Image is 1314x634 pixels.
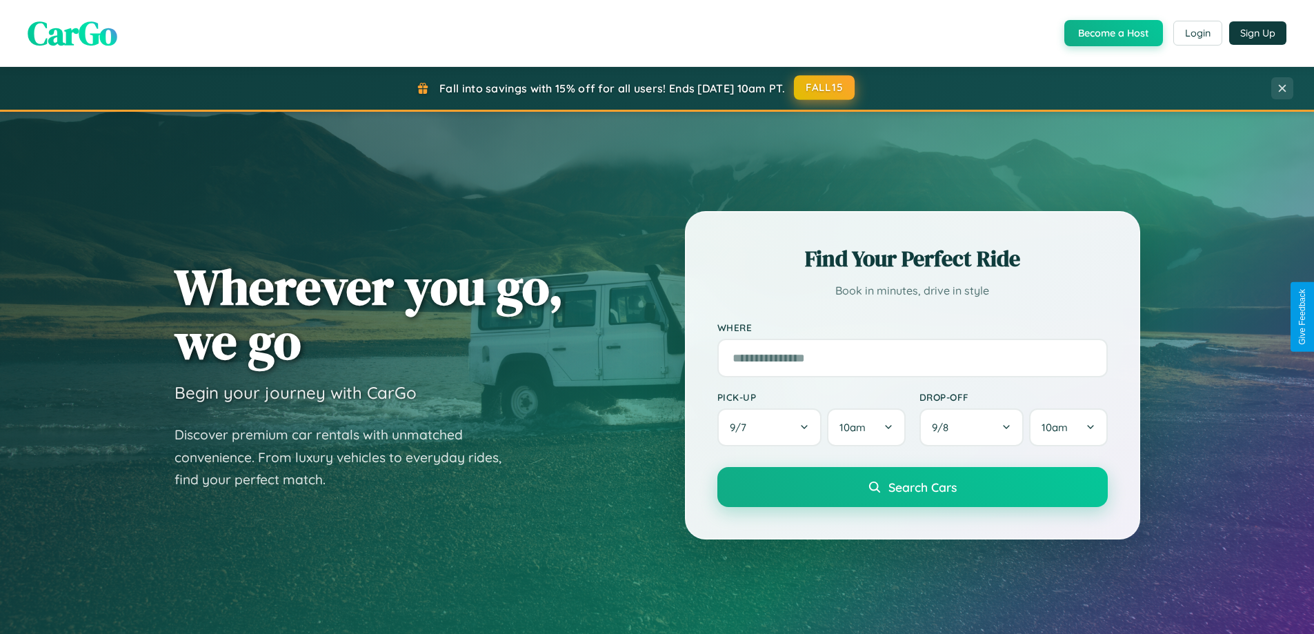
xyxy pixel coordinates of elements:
h3: Begin your journey with CarGo [175,382,417,403]
label: Where [717,321,1108,333]
label: Pick-up [717,391,906,403]
span: 10am [839,421,866,434]
span: 10am [1042,421,1068,434]
button: 9/7 [717,408,822,446]
h2: Find Your Perfect Ride [717,244,1108,274]
p: Book in minutes, drive in style [717,281,1108,301]
button: Become a Host [1064,20,1163,46]
span: Search Cars [888,479,957,495]
button: Search Cars [717,467,1108,507]
p: Discover premium car rentals with unmatched convenience. From luxury vehicles to everyday rides, ... [175,424,519,491]
h1: Wherever you go, we go [175,259,564,368]
button: Login [1173,21,1222,46]
button: Sign Up [1229,21,1286,45]
button: 10am [827,408,905,446]
div: Give Feedback [1297,289,1307,345]
button: 10am [1029,408,1107,446]
span: CarGo [28,10,117,56]
span: Fall into savings with 15% off for all users! Ends [DATE] 10am PT. [439,81,785,95]
label: Drop-off [919,391,1108,403]
span: 9 / 7 [730,421,753,434]
button: 9/8 [919,408,1024,446]
span: 9 / 8 [932,421,955,434]
button: FALL15 [794,75,855,100]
